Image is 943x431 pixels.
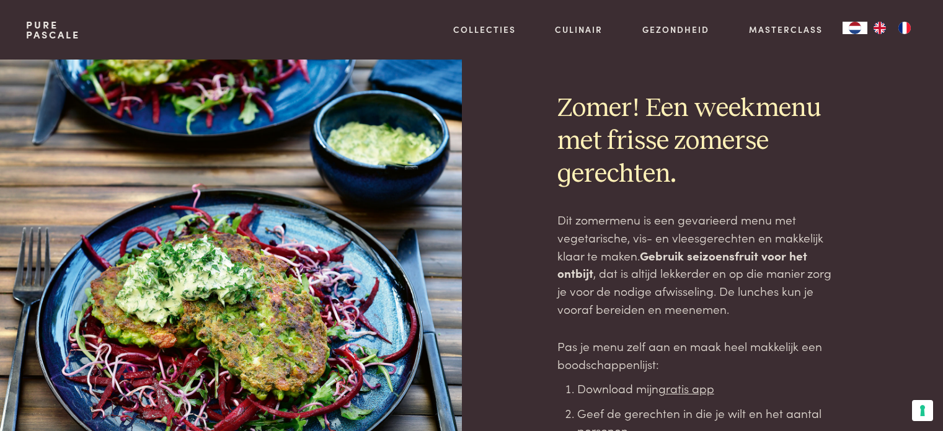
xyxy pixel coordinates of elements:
[658,380,714,396] a: gratis app
[892,22,917,34] a: FR
[557,247,807,282] strong: Gebruik seizoensfruit voor het ontbijt
[642,23,709,36] a: Gezondheid
[867,22,892,34] a: EN
[555,23,603,36] a: Culinair
[749,23,823,36] a: Masterclass
[557,337,841,373] p: Pas je menu zelf aan en maak heel makkelijk een boodschappenlijst:
[453,23,516,36] a: Collecties
[867,22,917,34] ul: Language list
[577,380,841,398] li: Download mijn
[843,22,867,34] a: NL
[557,92,841,191] h2: Zomer! Een weekmenu met frisse zomerse gerechten.
[843,22,917,34] aside: Language selected: Nederlands
[912,400,933,421] button: Uw voorkeuren voor toestemming voor trackingtechnologieën
[557,211,841,318] p: Dit zomermenu is een gevarieerd menu met vegetarische, vis- en vleesgerechten en makkelijk klaar ...
[26,20,80,40] a: PurePascale
[843,22,867,34] div: Language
